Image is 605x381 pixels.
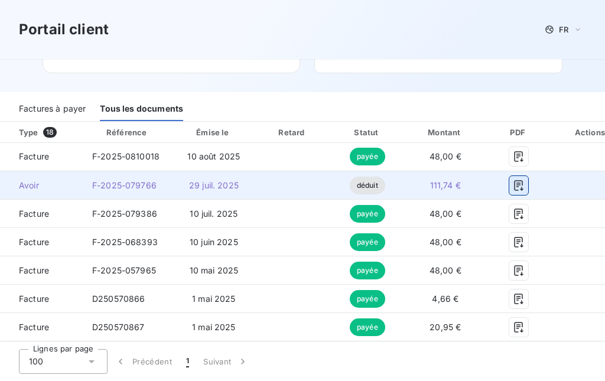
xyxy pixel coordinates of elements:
span: 18 [43,127,57,138]
div: Montant [406,126,484,138]
span: F-2025-068393 [92,237,158,247]
span: payée [350,205,385,223]
div: Factures à payer [19,96,86,121]
span: 48,00 € [430,265,461,275]
div: PDF [489,126,548,138]
span: D250570867 [92,322,145,332]
span: payée [350,262,385,279]
div: Statut [333,126,402,138]
span: 10 juil. 2025 [190,209,238,219]
span: F-2025-057965 [92,265,156,275]
span: 4,66 € [432,294,458,304]
span: 100 [29,356,43,367]
span: 48,00 € [430,209,461,219]
span: déduit [350,177,385,194]
span: Facture [9,208,73,220]
div: Retard [257,126,328,138]
span: 111,74 € [430,180,461,190]
span: payée [350,318,385,336]
span: payée [350,148,385,165]
div: Type [12,126,80,138]
span: payée [350,290,385,308]
span: 1 mai 2025 [192,294,236,304]
span: F-2025-0810018 [92,151,160,161]
span: F-2025-079766 [92,180,157,190]
span: 48,00 € [430,237,461,247]
span: 10 mai 2025 [190,265,239,275]
span: 1 [186,356,189,367]
span: payée [350,233,385,251]
span: 48,00 € [430,151,461,161]
span: Facture [9,293,73,305]
button: 1 [179,349,196,374]
div: Émise le [175,126,252,138]
span: 1 mai 2025 [192,322,236,332]
span: Facture [9,236,73,248]
div: Référence [106,128,147,137]
span: 20,95 € [430,322,461,332]
span: Facture [9,265,73,276]
span: 10 juin 2025 [190,237,238,247]
span: Avoir [9,180,73,191]
span: Facture [9,321,73,333]
div: Tous les documents [100,96,183,121]
h3: Portail client [19,19,109,40]
span: 10 août 2025 [187,151,240,161]
span: D250570866 [92,294,145,304]
span: Facture [9,151,73,162]
button: Précédent [108,349,179,374]
span: F-2025-079386 [92,209,157,219]
button: Suivant [196,349,256,374]
span: 29 juil. 2025 [189,180,239,190]
span: FR [559,25,568,34]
